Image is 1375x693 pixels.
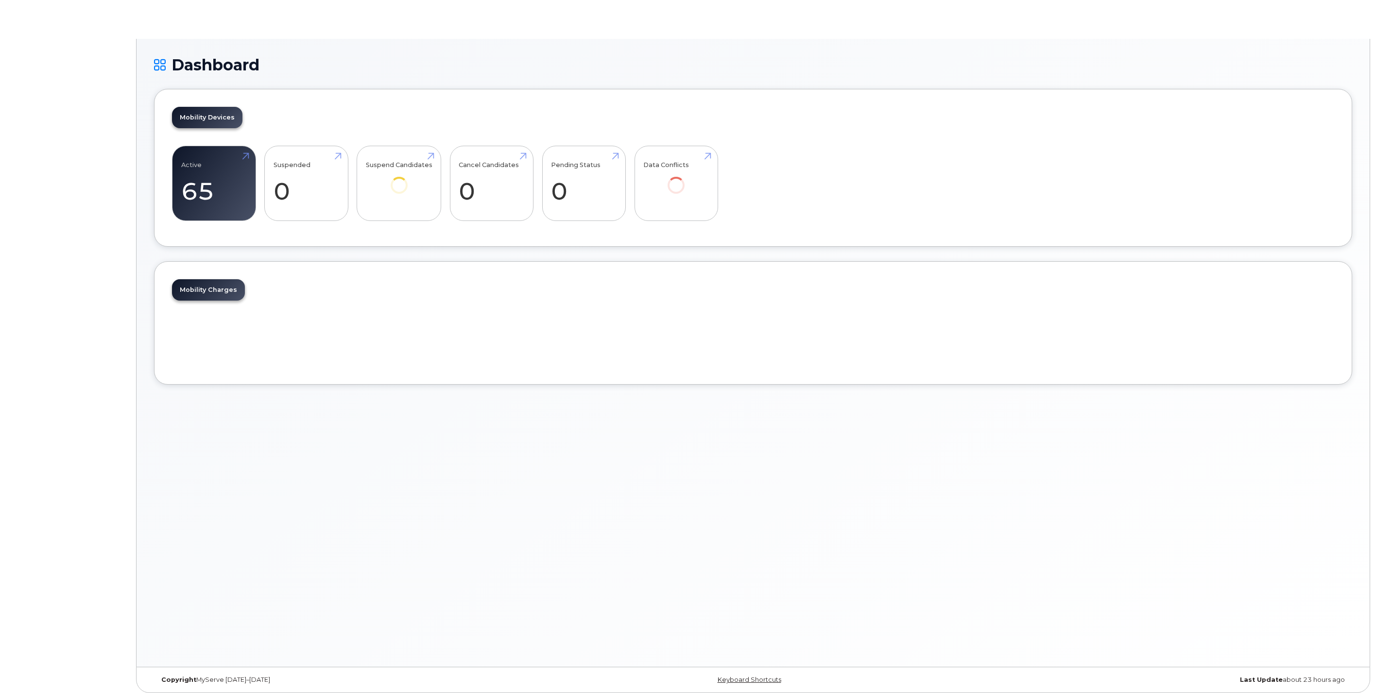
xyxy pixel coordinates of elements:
a: Pending Status 0 [551,152,617,216]
a: Keyboard Shortcuts [718,676,781,683]
h1: Dashboard [154,56,1352,73]
a: Data Conflicts [643,152,709,207]
div: MyServe [DATE]–[DATE] [154,676,553,684]
a: Suspended 0 [274,152,339,216]
strong: Copyright [161,676,196,683]
a: Mobility Charges [172,279,245,301]
strong: Last Update [1240,676,1283,683]
a: Mobility Devices [172,107,242,128]
a: Active 65 [181,152,247,216]
div: about 23 hours ago [953,676,1352,684]
a: Suspend Candidates [366,152,432,207]
a: Cancel Candidates 0 [459,152,524,216]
